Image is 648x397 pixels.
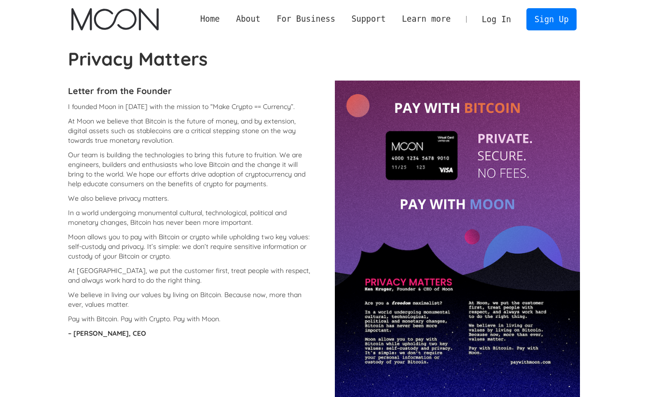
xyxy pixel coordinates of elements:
a: Home [192,13,228,25]
div: About [228,13,268,25]
p: We also believe privacy matters. [68,193,313,203]
p: Our team is building the technologies to bring this future to fruition. We are engineers, builder... [68,150,313,189]
p: At [GEOGRAPHIC_DATA], we put the customer first, treat people with respect, and always work hard ... [68,266,313,285]
p: Pay with Bitcoin. Pay with Crypto. Pay with Moon. [68,314,313,324]
div: For Business [269,13,344,25]
strong: – [PERSON_NAME], CEO [68,329,146,338]
p: Moon allows you to pay with Bitcoin or crypto while upholding two key values: self-custody and pr... [68,232,313,261]
p: In a world undergoing monumental cultural, technological, political and monetary changes, Bitcoin... [68,208,313,227]
div: Support [344,13,394,25]
p: At Moon we believe that Bitcoin is the future of money, and by extension, digital assets such as ... [68,116,313,145]
p: We believe in living our values by living on Bitcoin. Because now, more than ever, values matter. [68,290,313,309]
div: Learn more [394,13,459,25]
a: home [71,8,159,30]
img: Moon Logo [71,8,159,30]
a: Sign Up [526,8,577,30]
a: Log In [474,9,519,30]
strong: Privacy Matters [68,47,207,70]
p: I founded Moon in [DATE] with the mission to “Make Crypto == Currency”. [68,102,313,111]
div: For Business [276,13,335,25]
h4: Letter from the Founder [68,85,313,97]
div: Support [351,13,386,25]
div: Learn more [402,13,451,25]
div: About [236,13,261,25]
